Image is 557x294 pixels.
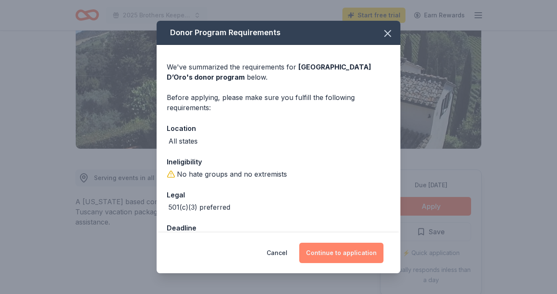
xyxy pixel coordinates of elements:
div: Legal [167,189,390,200]
button: Cancel [267,243,287,263]
div: No hate groups and no extremists [177,169,287,179]
div: We've summarized the requirements for below. [167,62,390,82]
div: Before applying, please make sure you fulfill the following requirements: [167,92,390,113]
div: Deadline [167,222,390,233]
div: Ineligibility [167,156,390,167]
button: Continue to application [299,243,383,263]
div: 501(c)(3) preferred [168,202,230,212]
div: Location [167,123,390,134]
div: All states [168,136,198,146]
div: Donor Program Requirements [157,21,400,45]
